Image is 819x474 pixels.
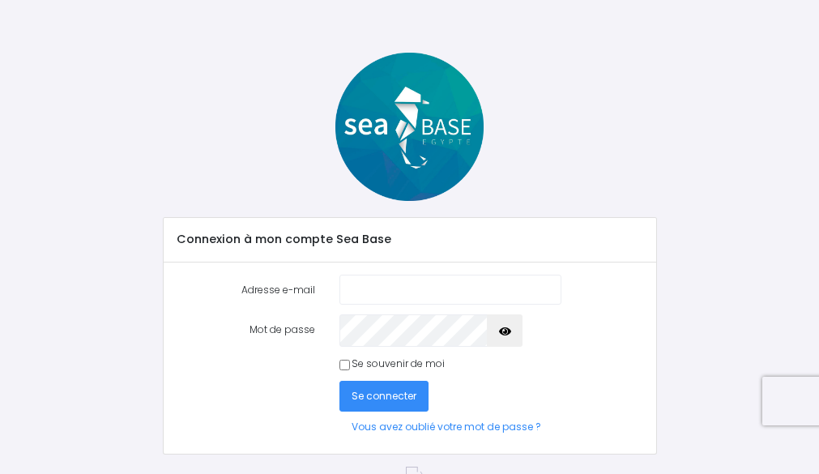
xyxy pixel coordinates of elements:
label: Adresse e-mail [164,275,328,305]
div: Connexion à mon compte Sea Base [164,218,656,263]
span: Se connecter [352,389,416,403]
button: Se connecter [339,381,429,411]
label: Se souvenir de moi [352,357,445,371]
a: Vous avez oublié votre mot de passe ? [339,412,553,442]
label: Mot de passe [164,314,328,347]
